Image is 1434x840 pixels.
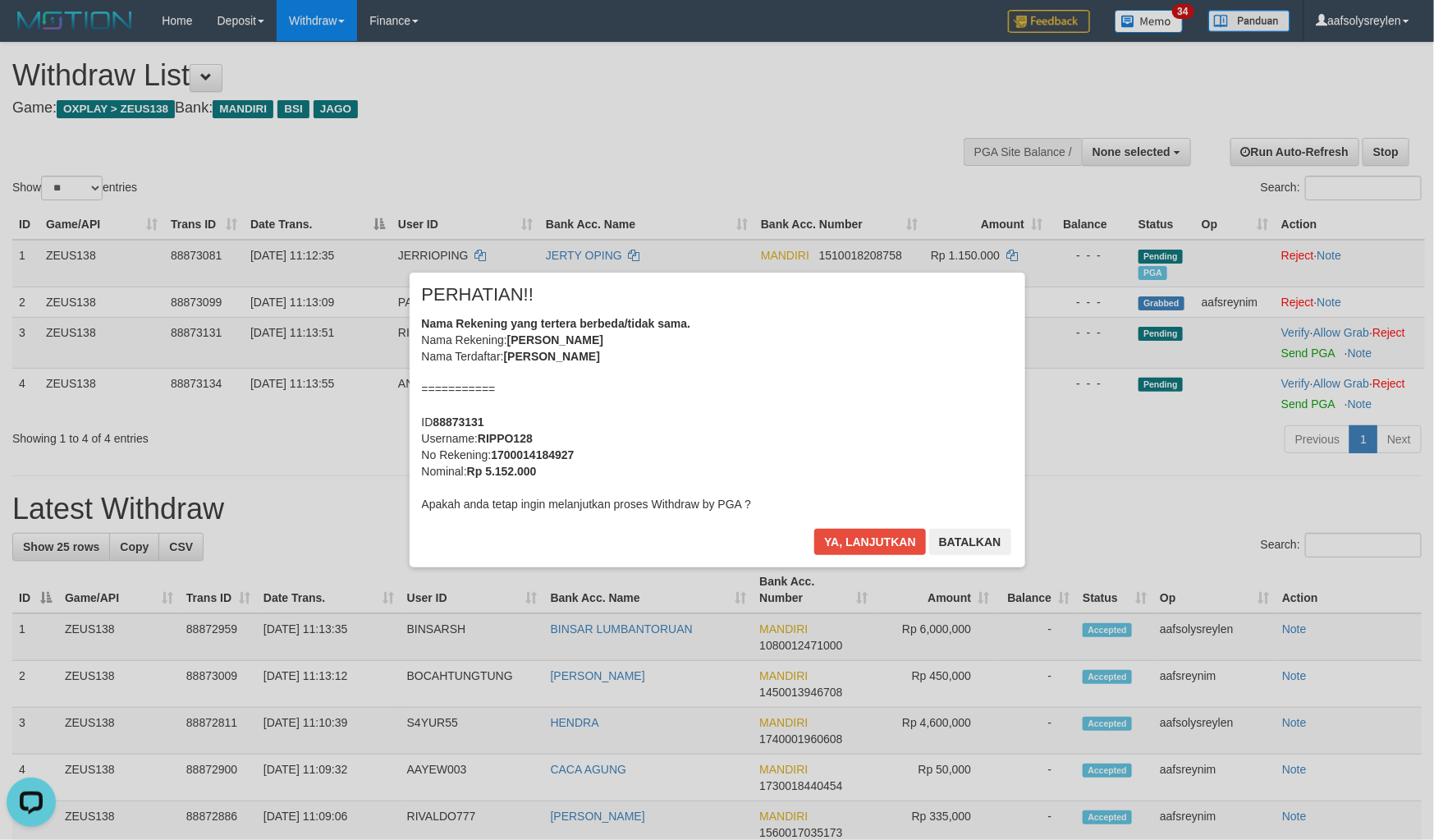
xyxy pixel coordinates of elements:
b: Rp 5.152.000 [467,465,537,478]
span: PERHATIAN!! [422,287,534,303]
button: Open LiveChat chat widget [7,7,56,56]
b: RIPPO128 [478,432,533,445]
b: 1700014184927 [491,448,574,461]
button: Ya, lanjutkan [814,529,926,555]
b: [PERSON_NAME] [504,350,600,363]
button: Batalkan [929,529,1011,555]
b: Nama Rekening yang tertera berbeda/tidak sama. [422,317,691,330]
b: [PERSON_NAME] [507,333,603,347]
div: Nama Rekening: Nama Terdaftar: =========== ID Username: No Rekening: Nominal: Apakah anda tetap i... [422,315,1013,512]
b: 88873131 [433,415,484,429]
